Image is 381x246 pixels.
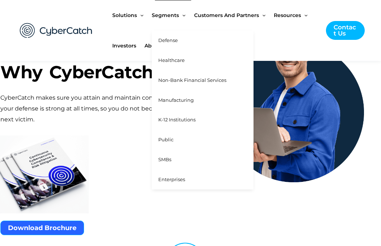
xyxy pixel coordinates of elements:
[152,70,254,90] a: Non-Bank Financial Services
[152,30,254,50] a: Defense
[152,50,254,70] a: Healthcare
[158,97,194,103] span: Manufacturing
[112,30,136,61] span: Investors
[152,150,254,170] a: SMBs
[158,57,185,63] span: Healthcare
[158,157,171,162] span: SMBs
[0,92,187,125] p: CyberCatch makes sure you attain and maintain compliance, so your defense is strong at all times,...
[8,225,76,231] span: Download Brochure
[158,137,173,142] span: Public
[0,221,84,235] a: Download Brochure
[158,176,185,182] span: Enterprises
[158,77,226,83] span: Non-Bank Financial Services
[326,21,365,40] a: Contact Us
[13,16,100,46] img: CyberCatch
[112,30,145,61] a: Investors
[158,37,178,43] span: Defense
[152,110,254,130] a: K-12 Institutions
[152,90,254,110] a: Manufacturing
[158,117,196,122] span: K-12 Institutions
[145,30,161,61] span: About
[152,170,254,189] a: Enterprises
[152,130,254,150] a: Public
